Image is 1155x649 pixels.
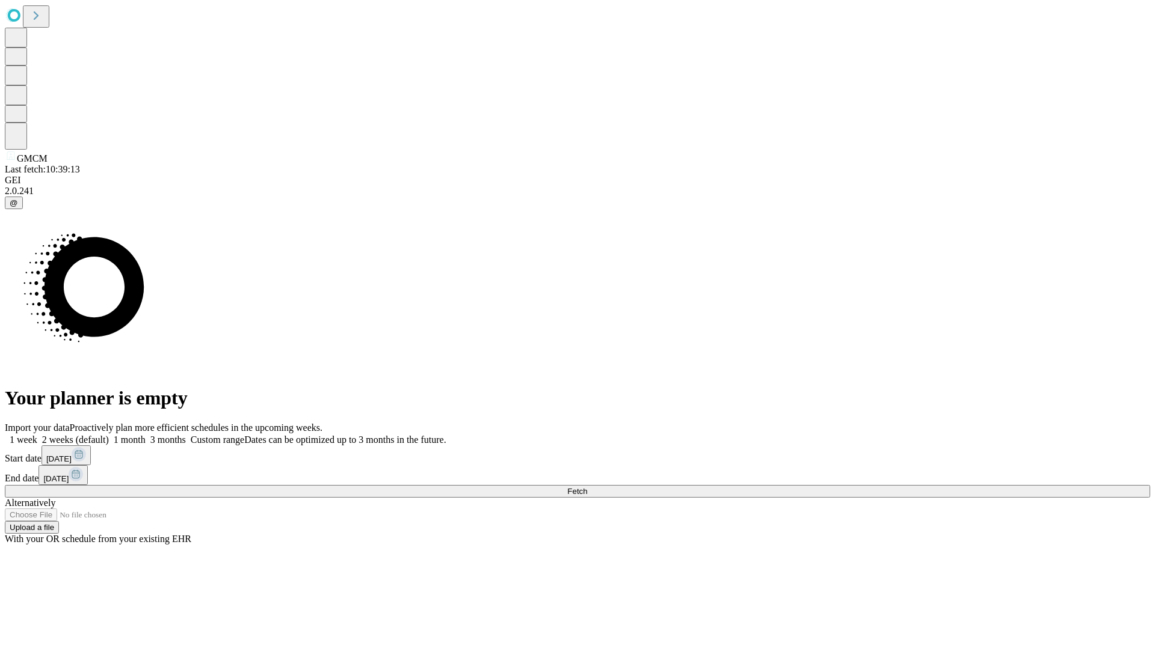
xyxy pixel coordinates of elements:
[114,434,146,445] span: 1 month
[5,534,191,544] span: With your OR schedule from your existing EHR
[70,422,322,433] span: Proactively plan more efficient schedules in the upcoming weeks.
[244,434,446,445] span: Dates can be optimized up to 3 months in the future.
[5,387,1150,409] h1: Your planner is empty
[5,521,59,534] button: Upload a file
[17,153,48,163] span: GMCM
[5,498,55,508] span: Alternatively
[38,465,88,485] button: [DATE]
[43,474,69,483] span: [DATE]
[5,445,1150,465] div: Start date
[150,434,186,445] span: 3 months
[5,164,80,174] span: Last fetch: 10:39:13
[5,422,70,433] span: Import your data
[42,434,109,445] span: 2 weeks (default)
[5,465,1150,485] div: End date
[5,197,23,209] button: @
[10,198,18,207] span: @
[567,487,587,496] span: Fetch
[191,434,244,445] span: Custom range
[5,175,1150,186] div: GEI
[42,445,91,465] button: [DATE]
[10,434,37,445] span: 1 week
[5,485,1150,498] button: Fetch
[46,454,72,463] span: [DATE]
[5,186,1150,197] div: 2.0.241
